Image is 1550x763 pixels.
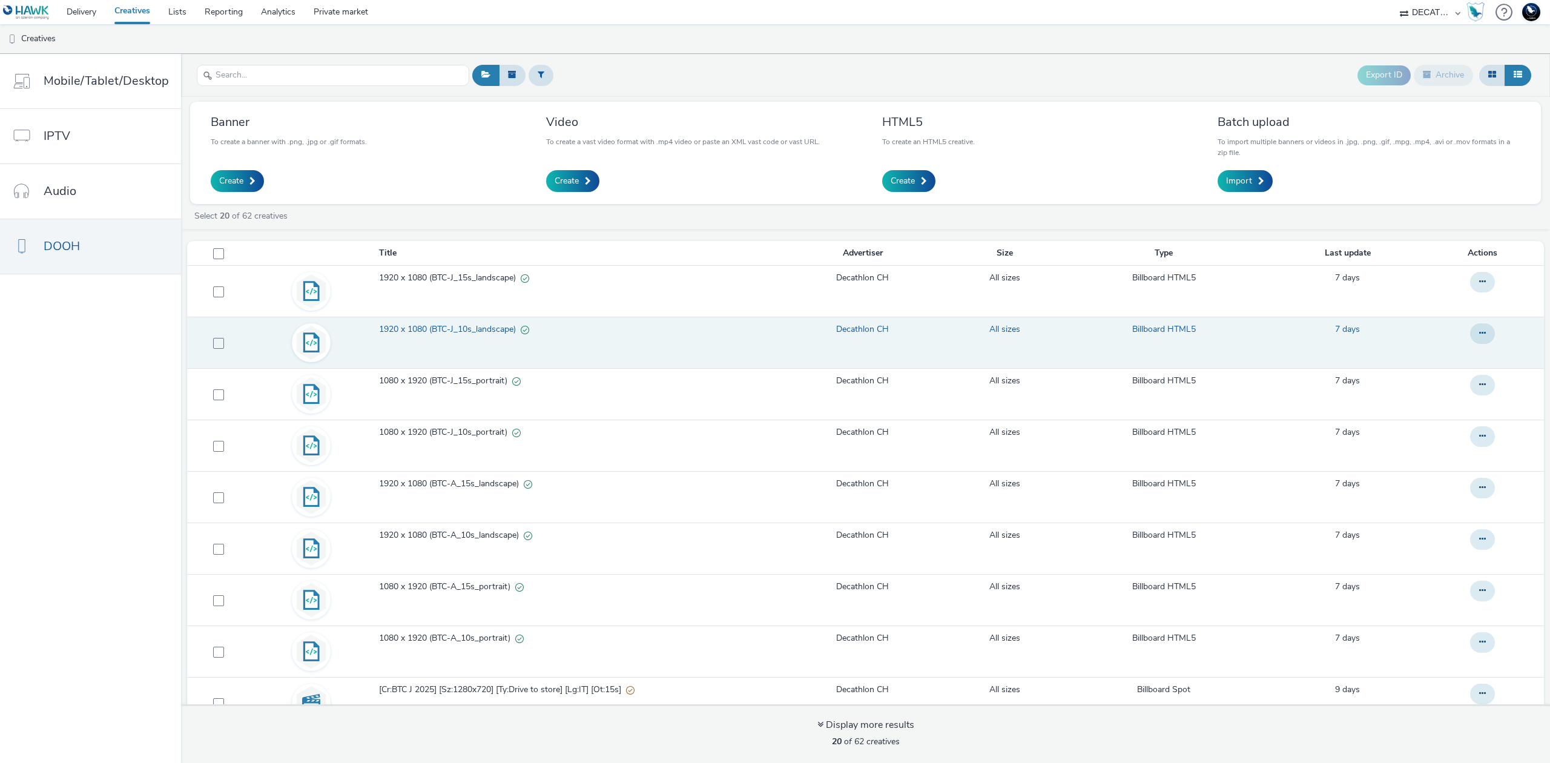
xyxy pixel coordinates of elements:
span: Create [891,175,915,187]
span: 1920 x 1080 (BTC-J_10s_landscape) [379,323,521,335]
button: Grid [1479,65,1505,85]
a: 1080 x 1920 (BTC-J_10s_portrait)Valid [379,426,773,444]
span: Audio [44,182,76,200]
span: 1920 x 1080 (BTC-J_15s_landscape) [379,272,521,284]
span: 1920 x 1080 (BTC-A_15s_landscape) [379,478,524,490]
th: Actions [1425,241,1544,266]
a: All sizes [989,272,1020,284]
span: DOOH [44,237,80,255]
strong: 20 [220,210,229,222]
a: 1920 x 1080 (BTC-J_10s_landscape)Valid [379,323,773,342]
a: Import [1218,170,1273,192]
th: Size [951,241,1058,266]
span: IPTV [44,127,70,145]
span: 1080 x 1920 (BTC-A_15s_portrait) [379,581,515,593]
img: code.svg [294,428,329,463]
a: Billboard HTML5 [1132,529,1196,541]
span: of 62 creatives [832,736,900,747]
img: undefined Logo [3,5,50,20]
a: Create [882,170,935,192]
span: Create [219,175,243,187]
span: 7 days [1335,529,1360,541]
img: Hawk Academy [1466,2,1485,22]
a: Decathlon CH [836,632,889,644]
button: Archive [1414,65,1473,85]
img: code.svg [294,634,329,669]
img: code.svg [294,377,329,412]
input: Search... [197,65,469,86]
th: Title [378,241,774,266]
a: Billboard HTML5 [1132,632,1196,644]
div: Partially valid [626,684,635,696]
a: Create [546,170,599,192]
a: All sizes [989,529,1020,541]
a: All sizes [989,478,1020,490]
span: 1080 x 1920 (BTC-A_10s_portrait) [379,632,515,644]
a: Billboard HTML5 [1132,323,1196,335]
a: 1080 x 1920 (BTC-A_15s_portrait)Valid [379,581,773,599]
span: 7 days [1335,272,1360,283]
a: All sizes [989,375,1020,387]
h3: HTML5 [882,114,975,130]
a: Billboard HTML5 [1132,426,1196,438]
a: Billboard Spot [1137,684,1190,696]
a: 1920 x 1080 (BTC-A_10s_landscape)Valid [379,529,773,547]
h3: Banner [211,114,367,130]
a: Hawk Academy [1466,2,1489,22]
a: 1080 x 1920 (BTC-J_15s_portrait)Valid [379,375,773,393]
img: dooh [6,33,18,45]
a: Decathlon CH [836,478,889,490]
a: Decathlon CH [836,684,889,696]
a: 1080 x 1920 (BTC-A_10s_portrait)Valid [379,632,773,650]
div: Valid [512,375,521,388]
a: Billboard HTML5 [1132,478,1196,490]
a: Decathlon CH [836,272,889,284]
img: code.svg [294,583,329,618]
img: code.svg [294,531,329,566]
p: To create a banner with .png, .jpg or .gif formats. [211,136,367,147]
a: Decathlon CH [836,581,889,593]
span: [Cr:BTC J 2025] [Sz:1280x720] [Ty:Drive to store] [Lg:IT] [Ot:15s] [379,684,626,696]
a: All sizes [989,426,1020,438]
div: Valid [521,272,529,285]
p: To import multiple banners or videos in .jpg, .png, .gif, .mpg, .mp4, .avi or .mov formats in a z... [1218,136,1520,158]
div: 29 August 2025, 16:29 [1335,426,1360,438]
a: Billboard HTML5 [1132,581,1196,593]
a: Decathlon CH [836,323,889,335]
span: 1920 x 1080 (BTC-A_10s_landscape) [379,529,524,541]
div: Valid [524,478,532,490]
h3: Video [546,114,820,130]
span: 7 days [1335,426,1360,438]
span: 7 days [1335,375,1360,386]
img: code.svg [294,480,329,515]
a: 27 August 2025, 18:55 [1335,684,1360,696]
a: Decathlon CH [836,426,889,438]
a: 29 August 2025, 16:28 [1335,581,1360,593]
a: Decathlon CH [836,529,889,541]
span: 1080 x 1920 (BTC-J_15s_portrait) [379,375,512,387]
div: Display more results [817,718,914,732]
span: 9 days [1335,684,1360,695]
div: Valid [515,581,524,593]
span: 7 days [1335,632,1360,644]
span: Mobile/Tablet/Desktop [44,72,169,90]
span: 7 days [1335,581,1360,592]
a: 29 August 2025, 16:30 [1335,375,1360,387]
img: code.svg [294,325,329,360]
th: Type [1058,241,1270,266]
span: 7 days [1335,323,1360,335]
a: 1920 x 1080 (BTC-J_15s_landscape)Valid [379,272,773,290]
div: Valid [521,323,529,336]
div: 29 August 2025, 16:29 [1335,478,1360,490]
a: Billboard HTML5 [1132,375,1196,387]
a: 29 August 2025, 16:28 [1335,529,1360,541]
span: Create [555,175,579,187]
span: 1080 x 1920 (BTC-J_10s_portrait) [379,426,512,438]
a: 29 August 2025, 16:31 [1335,272,1360,284]
a: 29 August 2025, 16:25 [1335,632,1360,644]
a: All sizes [989,684,1020,696]
a: [Cr:BTC J 2025] [Sz:1280x720] [Ty:Drive to store] [Lg:IT] [Ot:15s]Partially valid [379,684,773,702]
